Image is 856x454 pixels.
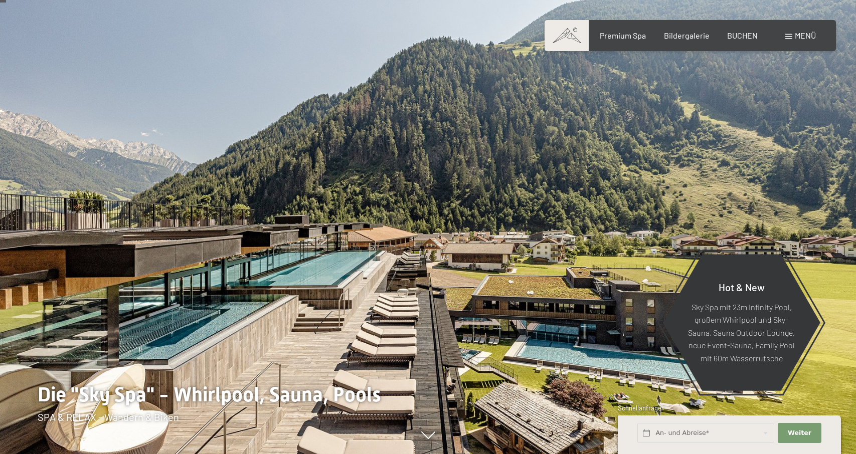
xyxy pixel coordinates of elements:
span: Schnellanfrage [618,404,661,412]
a: Hot & New Sky Spa mit 23m Infinity Pool, großem Whirlpool und Sky-Sauna, Sauna Outdoor Lounge, ne... [662,254,821,391]
a: Premium Spa [600,31,646,40]
span: Menü [795,31,816,40]
p: Sky Spa mit 23m Infinity Pool, großem Whirlpool und Sky-Sauna, Sauna Outdoor Lounge, neue Event-S... [687,300,796,364]
button: Weiter [778,423,821,443]
span: Hot & New [719,281,765,293]
span: Weiter [788,428,811,437]
a: Bildergalerie [664,31,710,40]
a: BUCHEN [727,31,758,40]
